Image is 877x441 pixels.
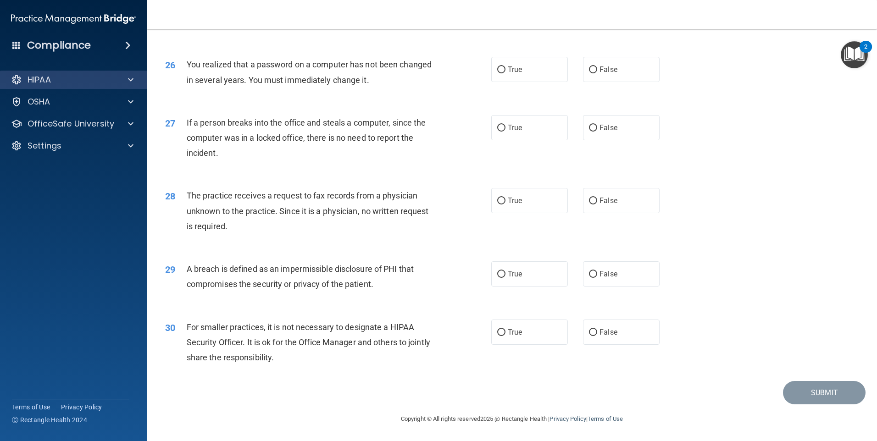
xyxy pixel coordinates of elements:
[497,271,505,278] input: True
[12,402,50,412] a: Terms of Use
[589,329,597,336] input: False
[508,270,522,278] span: True
[589,125,597,132] input: False
[497,329,505,336] input: True
[187,264,414,289] span: A breach is defined as an impermissible disclosure of PHI that compromises the security or privac...
[589,271,597,278] input: False
[508,123,522,132] span: True
[11,10,136,28] img: PMB logo
[28,140,61,151] p: Settings
[344,404,679,434] div: Copyright © All rights reserved 2025 @ Rectangle Health | |
[11,140,133,151] a: Settings
[187,118,426,158] span: If a person breaks into the office and steals a computer, since the computer was in a locked offi...
[599,196,617,205] span: False
[11,118,133,129] a: OfficeSafe University
[589,198,597,204] input: False
[187,191,429,231] span: The practice receives a request to fax records from a physician unknown to the practice. Since it...
[599,65,617,74] span: False
[497,198,505,204] input: True
[12,415,87,424] span: Ⓒ Rectangle Health 2024
[841,41,868,68] button: Open Resource Center, 2 new notifications
[165,118,175,129] span: 27
[165,191,175,202] span: 28
[27,39,91,52] h4: Compliance
[783,381,866,404] button: Submit
[187,322,430,362] span: For smaller practices, it is not necessary to designate a HIPAA Security Officer. It is ok for th...
[508,328,522,336] span: True
[28,74,51,85] p: HIPAA
[497,125,505,132] input: True
[599,328,617,336] span: False
[187,60,432,84] span: You realized that a password on a computer has not been changed in several years. You must immedi...
[550,415,586,422] a: Privacy Policy
[588,415,623,422] a: Terms of Use
[589,66,597,73] input: False
[864,47,867,59] div: 2
[508,196,522,205] span: True
[599,123,617,132] span: False
[11,96,133,107] a: OSHA
[508,65,522,74] span: True
[61,402,102,412] a: Privacy Policy
[831,378,866,413] iframe: Drift Widget Chat Controller
[11,74,133,85] a: HIPAA
[497,66,505,73] input: True
[165,60,175,71] span: 26
[28,118,114,129] p: OfficeSafe University
[599,270,617,278] span: False
[165,322,175,333] span: 30
[28,96,50,107] p: OSHA
[165,264,175,275] span: 29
